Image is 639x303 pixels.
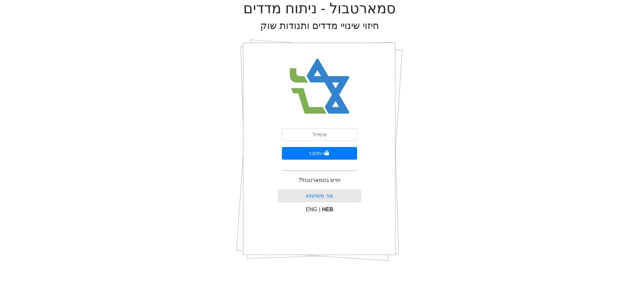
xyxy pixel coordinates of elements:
[282,128,357,141] input: אימייל
[322,207,333,212] span: HEB
[284,50,356,123] img: Smart Bull
[278,190,361,202] button: צור משתמש
[306,193,333,199] a: צור משתמש
[299,176,340,184] p: חדש בסמארטבול?
[319,207,320,212] span: |
[260,20,379,32] h2: חיזוי שינויי מדדים ותנודות שוק
[282,147,357,160] button: התחבר
[306,207,318,212] span: ENG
